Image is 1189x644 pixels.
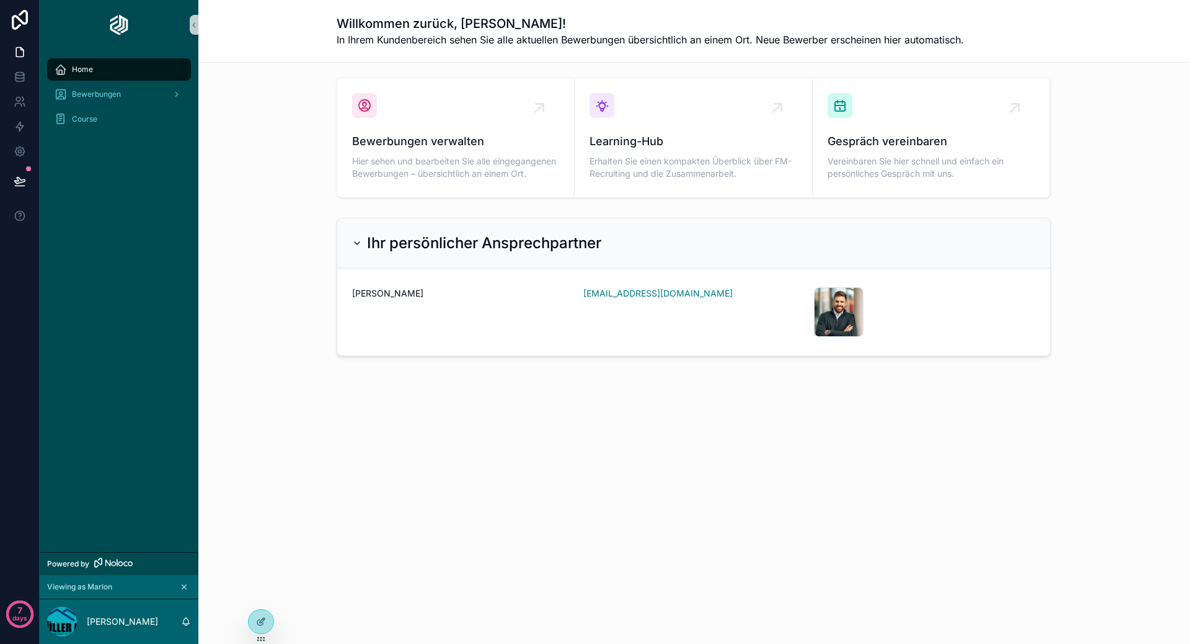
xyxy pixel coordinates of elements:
[590,155,797,180] span: Erhalten Sie einen kompakten Überblick über FM-Recruiting und die Zusammenarbeit.
[72,114,97,124] span: Course
[352,155,559,180] span: Hier sehen und bearbeiten Sie alle eingegangenen Bewerbungen – übersichtlich an einem Ort.
[47,582,112,592] span: Viewing as Marlon
[40,552,198,575] a: Powered by
[590,133,797,150] span: Learning-Hub
[352,133,559,150] span: Bewerbungen verwalten
[367,233,601,253] h2: Ihr persönlicher Ansprechpartner
[12,609,27,627] p: days
[828,133,1035,150] span: Gespräch vereinbaren
[337,78,575,197] a: Bewerbungen verwaltenHier sehen und bearbeiten Sie alle eingegangenen Bewerbungen – übersichtlich...
[109,15,129,35] img: App logo
[47,83,191,105] a: Bewerbungen
[575,78,812,197] a: Learning-HubErhalten Sie einen kompakten Überblick über FM-Recruiting und die Zusammenarbeit.
[337,32,964,47] span: In Ihrem Kundenbereich sehen Sie alle aktuellen Bewerbungen übersichtlich an einem Ort. Neue Bewe...
[17,604,22,617] p: 7
[47,58,191,81] a: Home
[47,108,191,130] a: Course
[87,615,158,628] p: [PERSON_NAME]
[352,287,423,300] span: [PERSON_NAME]
[828,155,1035,180] span: Vereinbaren Sie hier schnell und einfach ein persönliches Gespräch mit uns.
[72,89,121,99] span: Bewerbungen
[813,78,1050,197] a: Gespräch vereinbarenVereinbaren Sie hier schnell und einfach ein persönliches Gespräch mit uns.
[72,65,93,74] span: Home
[47,559,89,569] span: Powered by
[40,50,198,146] div: scrollable content
[337,15,964,32] h1: Willkommen zurück, [PERSON_NAME]!
[583,287,733,300] a: [EMAIL_ADDRESS][DOMAIN_NAME]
